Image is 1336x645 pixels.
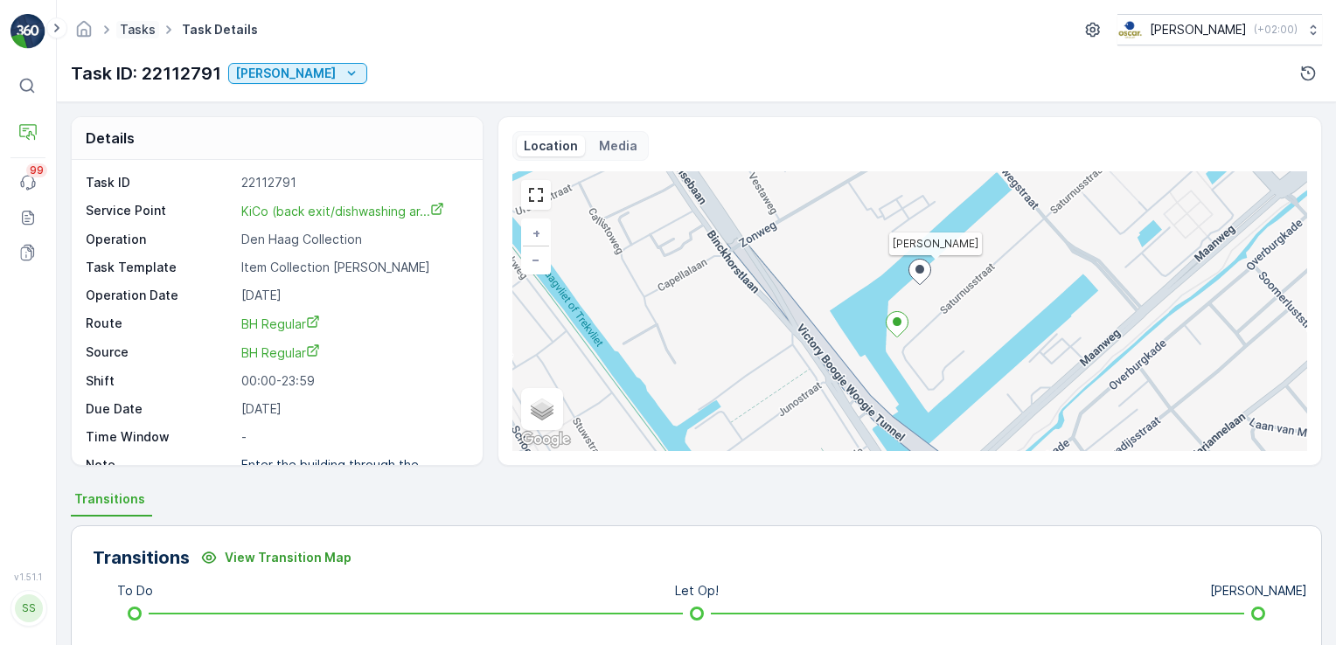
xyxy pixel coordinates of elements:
img: basis-logo_rgb2x.png [1117,20,1143,39]
p: Task ID: 22112791 [71,60,221,87]
p: 99 [30,163,44,177]
span: Task Details [178,21,261,38]
p: Task ID [86,174,234,191]
p: [PERSON_NAME] [235,65,336,82]
button: SS [10,586,45,631]
p: View Transition Map [225,549,351,566]
button: Geen Afval [228,63,367,84]
span: Transitions [74,490,145,508]
p: Service Point [86,202,234,220]
img: Google [517,428,574,451]
p: Time Window [86,428,234,446]
a: View Fullscreen [523,182,549,208]
span: v 1.51.1 [10,572,45,582]
p: Den Haag Collection [241,231,464,248]
a: 99 [10,165,45,200]
a: Homepage [74,26,94,41]
a: BH Regular [241,315,464,333]
span: BH Regular [241,345,320,360]
a: BH Regular [241,343,464,362]
p: To Do [117,582,153,600]
button: [PERSON_NAME](+02:00) [1117,14,1322,45]
p: 22112791 [241,174,464,191]
a: Tasks [120,22,156,37]
p: 00:00-23:59 [241,372,464,390]
p: Source [86,343,234,362]
div: SS [15,594,43,622]
a: Layers [523,390,561,428]
p: Enter the building through the... [241,457,429,472]
p: Details [86,128,135,149]
p: Operation [86,231,234,248]
p: Note [86,456,234,474]
a: Open this area in Google Maps (opens a new window) [517,428,574,451]
p: Route [86,315,234,333]
a: Zoom In [523,220,549,246]
span: − [532,252,540,267]
p: - [241,428,464,446]
p: [DATE] [241,287,464,304]
p: [PERSON_NAME] [1210,582,1307,600]
p: [DATE] [241,400,464,418]
p: Operation Date [86,287,234,304]
p: [PERSON_NAME] [1150,21,1247,38]
p: Location [524,137,578,155]
p: Due Date [86,400,234,418]
a: KiCo (back exit/dishwashing ar... [241,202,444,219]
span: + [532,225,540,240]
p: Let Op! [675,582,719,600]
span: KiCo (back exit/dishwashing ar... [241,204,444,218]
p: Task Template [86,259,234,276]
img: logo [10,14,45,49]
p: Media [599,137,637,155]
button: View Transition Map [190,544,362,572]
p: Shift [86,372,234,390]
p: ( +02:00 ) [1254,23,1298,37]
p: Item Collection [PERSON_NAME] [241,259,464,276]
a: Zoom Out [523,246,549,273]
p: Transitions [93,544,190,571]
span: BH Regular [241,316,320,331]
